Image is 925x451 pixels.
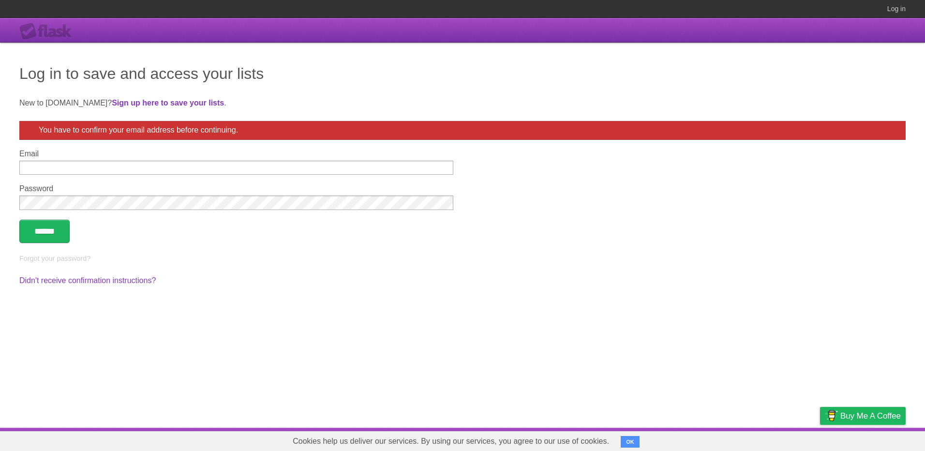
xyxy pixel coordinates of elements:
[691,430,712,449] a: About
[840,407,901,424] span: Buy me a coffee
[807,430,833,449] a: Privacy
[621,436,640,448] button: OK
[19,62,906,85] h1: Log in to save and access your lists
[19,255,90,262] a: Forgot your password?
[723,430,762,449] a: Developers
[19,97,906,109] p: New to [DOMAIN_NAME]? .
[820,407,906,425] a: Buy me a coffee
[19,150,453,158] label: Email
[825,407,838,424] img: Buy me a coffee
[112,99,224,107] a: Sign up here to save your lists
[19,23,77,40] div: Flask
[19,276,156,285] a: Didn't receive confirmation instructions?
[845,430,906,449] a: Suggest a feature
[283,432,619,451] span: Cookies help us deliver our services. By using our services, you agree to our use of cookies.
[19,121,906,140] div: You have to confirm your email address before continuing.
[775,430,796,449] a: Terms
[19,184,453,193] label: Password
